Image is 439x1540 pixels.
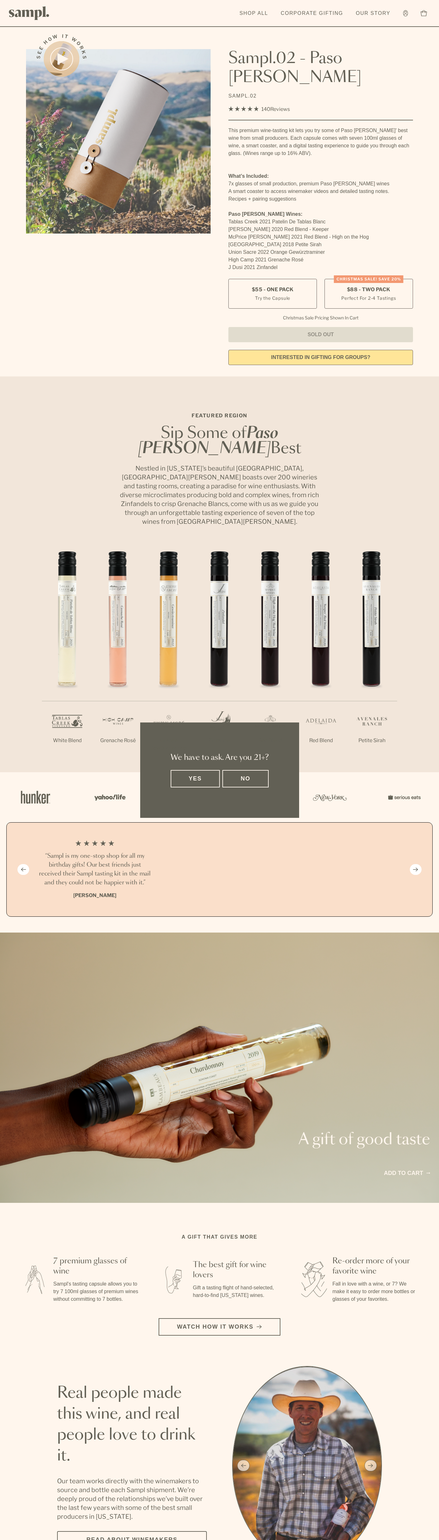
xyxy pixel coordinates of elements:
a: Shop All [236,6,271,20]
b: [PERSON_NAME] [73,892,116,898]
p: Zinfandel [194,737,245,744]
small: Perfect For 2-4 Tastings [341,295,396,301]
p: Red Blend [296,737,346,744]
a: Our Story [353,6,394,20]
p: Petite Sirah [346,737,397,744]
button: No [222,770,268,787]
button: Previous slide [17,864,29,875]
li: 3 / 7 [143,546,194,772]
p: Grenache Rosé [93,737,143,744]
img: Sampl.02 - Paso Robles [26,49,211,234]
button: See how it works [44,41,79,77]
li: 6 / 7 [296,546,346,765]
p: Red Blend [245,737,296,744]
p: Orange Gewürztraminer [143,737,194,752]
li: 1 / 4 [38,835,152,904]
img: Sampl logo [9,6,49,20]
div: 140Reviews [228,105,290,113]
div: CHRISTMAS SALE! Save 20% [334,275,403,283]
span: $88 - Two Pack [347,286,390,293]
li: 7 / 7 [346,546,397,765]
button: Sold Out [228,327,413,342]
h3: “Sampl is my one-stop shop for all my birthday gifts! Our best friends just received their Sampl ... [38,852,152,887]
small: Try the Capsule [255,295,290,301]
li: 1 / 7 [42,546,93,765]
p: A gift of good taste [240,1132,430,1147]
a: Add to cart [384,1169,430,1177]
a: Corporate Gifting [278,6,346,20]
li: 4 / 7 [194,546,245,765]
span: $55 - One Pack [252,286,294,293]
li: 2 / 7 [93,546,143,765]
p: White Blend [42,737,93,744]
a: interested in gifting for groups? [228,350,413,365]
button: Yes [171,770,220,787]
li: 5 / 7 [245,546,296,765]
button: Next slide [410,864,422,875]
